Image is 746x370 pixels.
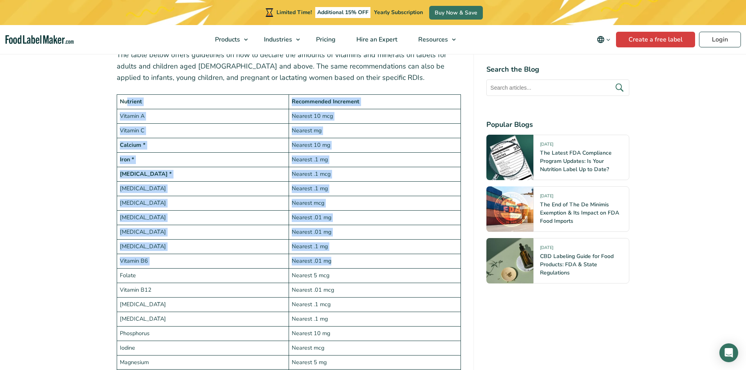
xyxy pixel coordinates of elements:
[276,9,312,16] span: Limited Time!
[289,109,461,123] td: Nearest 10 mcg
[120,155,134,163] strong: Iron *
[289,152,461,167] td: Nearest .1 mg
[540,149,612,173] a: The Latest FDA Compliance Program Updates: Is Your Nutrition Label Up to Date?
[289,312,461,326] td: Nearest .1 mg
[289,225,461,239] td: Nearest .01 mg
[591,32,616,47] button: Change language
[315,7,370,18] span: Additional 15% OFF
[719,343,738,362] div: Open Intercom Messenger
[374,9,423,16] span: Yearly Subscription
[213,35,241,44] span: Products
[289,254,461,268] td: Nearest .01 mg
[289,239,461,254] td: Nearest .1 mg
[289,123,461,138] td: Nearest mg
[117,49,461,83] p: The table below offers guidelines on how to declare the amounts of vitamins and minerals on label...
[699,32,741,47] a: Login
[117,312,289,326] td: [MEDICAL_DATA]
[289,181,461,196] td: Nearest .1 mg
[117,283,289,297] td: Vitamin B12
[117,109,289,123] td: Vitamin A
[616,32,695,47] a: Create a free label
[306,25,344,54] a: Pricing
[416,35,449,44] span: Resources
[289,283,461,297] td: Nearest .01 mcg
[117,196,289,210] td: [MEDICAL_DATA]
[540,245,553,254] span: [DATE]
[117,123,289,138] td: Vitamin C
[117,355,289,370] td: Magnesium
[120,170,172,178] strong: [MEDICAL_DATA] *
[289,167,461,181] td: Nearest .1 mcg
[117,268,289,283] td: Folate
[120,141,146,149] strong: Calcium *
[262,35,293,44] span: Industries
[117,326,289,341] td: Phosphorus
[254,25,304,54] a: Industries
[117,210,289,225] td: [MEDICAL_DATA]
[540,253,614,276] a: CBD Labeling Guide for Food Products: FDA & State Regulations
[540,193,553,202] span: [DATE]
[289,268,461,283] td: Nearest 5 mcg
[289,355,461,370] td: Nearest 5 mg
[408,25,460,54] a: Resources
[117,341,289,355] td: Iodine
[117,254,289,268] td: Vitamin B6
[205,25,252,54] a: Products
[314,35,336,44] span: Pricing
[289,297,461,312] td: Nearest .1 mcg
[289,210,461,225] td: Nearest .01 mg
[289,196,461,210] td: Nearest mcg
[486,119,629,130] h4: Popular Blogs
[289,326,461,341] td: Nearest 10 mg
[117,225,289,239] td: [MEDICAL_DATA]
[292,97,359,105] strong: Recommended Increment
[289,138,461,152] td: Nearest 10 mg
[354,35,398,44] span: Hire an Expert
[289,341,461,355] td: Nearest mcg
[117,297,289,312] td: [MEDICAL_DATA]
[346,25,406,54] a: Hire an Expert
[486,79,629,96] input: Search articles...
[486,64,629,75] h4: Search the Blog
[5,35,74,44] a: Food Label Maker homepage
[117,239,289,254] td: [MEDICAL_DATA]
[120,97,142,105] strong: Nutrient
[117,181,289,196] td: [MEDICAL_DATA]
[429,6,483,20] a: Buy Now & Save
[540,141,553,150] span: [DATE]
[540,201,619,225] a: The End of The De Minimis Exemption & Its Impact on FDA Food Imports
